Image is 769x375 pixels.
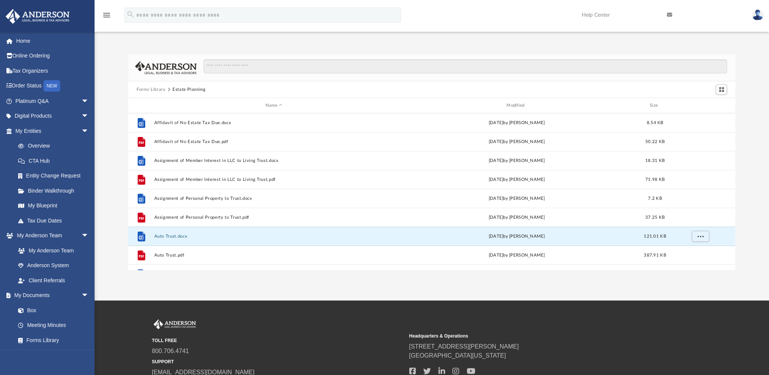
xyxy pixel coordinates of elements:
a: Meeting Minutes [11,318,96,333]
a: Binder Walkthrough [11,183,100,198]
a: 800.706.4741 [152,348,189,354]
span: 8.54 KB [647,121,663,125]
small: SUPPORT [152,358,404,365]
div: Name [154,102,394,109]
div: [DATE] by [PERSON_NAME] [397,176,637,183]
span: arrow_drop_down [81,109,96,124]
div: id [132,102,151,109]
button: Auto Trust.pdf [154,253,394,258]
button: Switch to Grid View [716,84,727,95]
small: Headquarters & Operations [409,333,661,339]
img: Anderson Advisors Platinum Portal [3,9,72,24]
a: My Anderson Teamarrow_drop_down [5,228,96,243]
a: menu [102,14,111,20]
div: [DATE] by [PERSON_NAME] [397,120,637,126]
button: Forms Library [137,86,165,93]
a: Tax Organizers [5,63,100,78]
a: Anderson System [11,258,96,273]
button: Auto Trust.docx [154,234,394,239]
small: TOLL FREE [152,337,404,344]
a: Online Ordering [5,48,100,64]
span: arrow_drop_down [81,288,96,303]
a: Order StatusNEW [5,78,100,94]
a: CTA Hub [11,153,100,168]
div: grid [128,113,735,270]
div: [DATE] by [PERSON_NAME] [397,252,637,259]
a: Client Referrals [11,273,96,288]
button: Assignment of Personal Property to Trust.pdf [154,215,394,220]
div: [DATE] by [PERSON_NAME] [397,233,637,240]
a: My Entitiesarrow_drop_down [5,123,100,138]
a: Overview [11,138,100,154]
span: 71.98 KB [645,177,665,182]
div: Modified [397,102,637,109]
a: Home [5,33,100,48]
div: [DATE] by [PERSON_NAME] [397,138,637,145]
a: My Blueprint [11,198,96,213]
a: [GEOGRAPHIC_DATA][US_STATE] [409,352,506,359]
div: Size [640,102,670,109]
a: My Anderson Team [11,243,93,258]
div: [DATE] by [PERSON_NAME] [397,195,637,202]
a: Tax Due Dates [11,213,100,228]
a: Entity Change Request [11,168,100,184]
input: Search files and folders [204,59,727,74]
button: Affidavit of No Estate Tax Due.pdf [154,139,394,144]
a: [STREET_ADDRESS][PERSON_NAME] [409,343,519,350]
span: 7.2 KB [648,196,662,201]
div: [DATE] by [PERSON_NAME] [397,157,637,164]
span: arrow_drop_down [81,228,96,244]
button: Affidavit of No Estate Tax Due.docx [154,120,394,125]
span: arrow_drop_down [81,93,96,109]
a: Forms Library [11,333,93,348]
button: More options [692,231,709,242]
div: id [673,102,726,109]
span: 121.01 KB [644,234,666,238]
button: Assignment of Personal Property to Trust.docx [154,196,394,201]
button: Assignment of Member Interest in LLC to Living Trust.docx [154,158,394,163]
a: Platinum Q&Aarrow_drop_down [5,93,100,109]
div: [DATE] by [PERSON_NAME] [397,214,637,221]
button: Assignment of Member Interest in LLC to Living Trust.pdf [154,177,394,182]
span: arrow_drop_down [81,123,96,139]
img: User Pic [752,9,763,20]
a: Digital Productsarrow_drop_down [5,109,100,124]
div: NEW [43,80,60,92]
a: Box [11,303,93,318]
a: Notarize [11,348,96,363]
span: 37.25 KB [645,215,665,219]
button: Estate Planning [172,86,206,93]
span: 18.31 KB [645,159,665,163]
span: 50.22 KB [645,140,665,144]
a: My Documentsarrow_drop_down [5,288,96,303]
span: 387.91 KB [644,253,666,257]
i: search [126,10,135,19]
img: Anderson Advisors Platinum Portal [152,319,197,329]
i: menu [102,11,111,20]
